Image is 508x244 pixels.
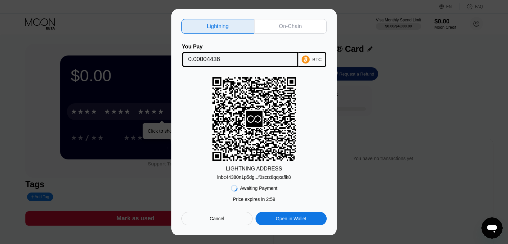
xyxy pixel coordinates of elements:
div: Price expires in [233,197,275,202]
div: Cancel [181,212,252,225]
div: lnbc44380n1p5dg...f0scrz8qqxaflk8 [217,174,291,180]
div: BTC [312,57,322,62]
div: Lightning [181,19,254,34]
div: Cancel [210,216,224,222]
div: You Pay [182,44,298,50]
div: LIGHTNING ADDRESS [226,166,282,172]
div: lnbc44380n1p5dg...f0scrz8qqxaflk8 [217,172,291,180]
div: On-Chain [254,19,327,34]
div: Open in Wallet [276,216,306,222]
div: You PayBTC [181,44,327,67]
div: Awaiting Payment [240,186,278,191]
iframe: Button to launch messaging window [481,217,503,239]
div: Open in Wallet [256,212,327,225]
span: 2 : 59 [266,197,275,202]
div: Lightning [207,23,228,30]
div: On-Chain [279,23,302,30]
